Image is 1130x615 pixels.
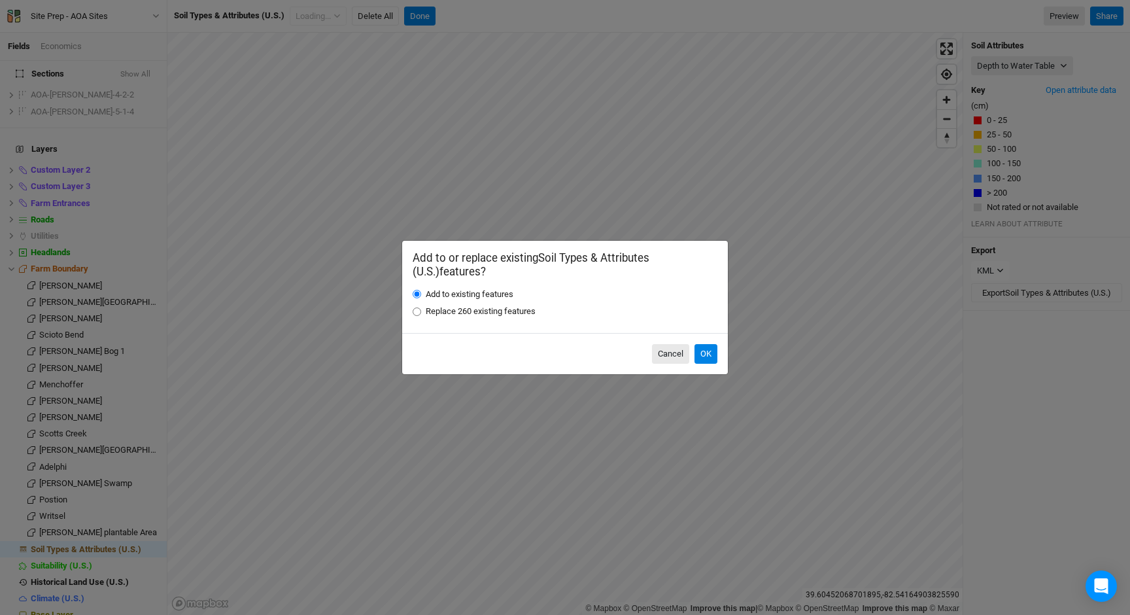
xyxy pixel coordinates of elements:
[1086,571,1117,602] div: Open Intercom Messenger
[426,289,513,300] label: Add to existing features
[426,306,536,317] label: Replace 260 existing features
[652,344,689,364] button: Cancel
[413,251,717,278] h2: Add to or replace existing Soil Types & Attributes (U.S.) features?
[694,344,717,364] button: OK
